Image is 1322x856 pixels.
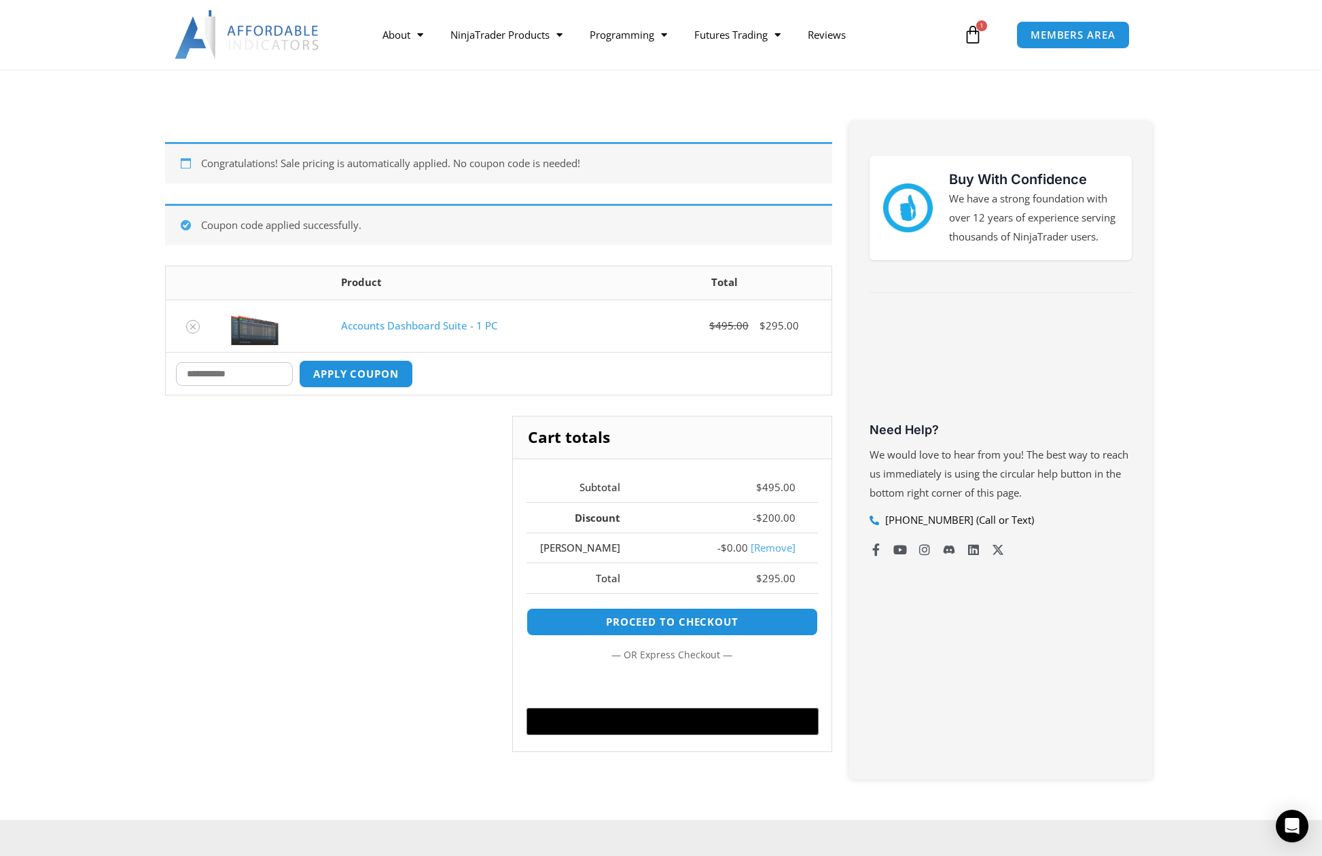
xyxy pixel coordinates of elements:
a: NinjaTrader Products [437,19,576,50]
iframe: Customer reviews powered by Trustpilot [870,317,1132,418]
p: — or — [526,646,818,664]
a: 1 [943,15,1003,54]
span: MEMBERS AREA [1031,30,1115,40]
iframe: Secure express checkout frame [524,671,821,704]
bdi: 295.00 [760,319,799,332]
td: - [643,533,818,563]
h3: Buy With Confidence [949,169,1119,190]
h2: Cart totals [513,416,832,459]
a: MEMBERS AREA [1016,21,1130,49]
th: Discount [526,502,643,533]
a: Programming [576,19,681,50]
img: mark thumbs good 43913 | Affordable Indicators – NinjaTrader [883,183,932,232]
th: Product [331,266,617,300]
bdi: 495.00 [709,319,749,332]
th: [PERSON_NAME] [526,533,643,563]
div: Congratulations! Sale pricing is automatically applied. No coupon code is needed! [165,142,832,183]
span: 0.00 [721,541,748,554]
div: Open Intercom Messenger [1276,810,1308,842]
img: LogoAI | Affordable Indicators – NinjaTrader [175,10,321,59]
span: $ [756,511,762,524]
p: We have a strong foundation with over 12 years of experience serving thousands of NinjaTrader users. [949,190,1119,247]
span: [PHONE_NUMBER] (Call or Text) [882,511,1034,530]
bdi: 295.00 [756,571,796,585]
span: $ [756,571,762,585]
a: Futures Trading [681,19,794,50]
nav: Menu [369,19,960,50]
bdi: 200.00 [756,511,796,524]
span: $ [756,480,762,494]
th: Total [617,266,832,300]
span: $ [721,541,727,554]
button: Buy with GPay [526,708,818,735]
button: Apply coupon [299,360,413,388]
th: Total [526,563,643,593]
span: We would love to hear from you! The best way to reach us immediately is using the circular help b... [870,448,1128,499]
bdi: 495.00 [756,480,796,494]
th: Subtotal [526,473,643,503]
a: Accounts Dashboard Suite - 1 PC [341,319,497,332]
a: About [369,19,437,50]
span: 1 [976,20,987,31]
img: Screenshot 2024-08-26 155710eeeee | Affordable Indicators – NinjaTrader [231,307,279,345]
a: Remove Accounts Dashboard Suite - 1 PC from cart [186,320,200,334]
span: $ [760,319,766,332]
a: Reviews [794,19,859,50]
span: - [753,511,756,524]
div: Coupon code applied successfully. [165,204,832,245]
a: Proceed to checkout [526,608,818,636]
h3: Need Help? [870,422,1132,438]
span: $ [709,319,715,332]
a: Remove mike coupon [751,541,796,554]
